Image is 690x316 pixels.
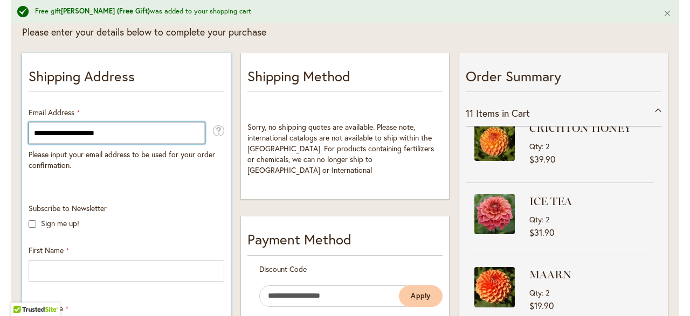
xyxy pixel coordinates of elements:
[22,25,481,39] div: Please enter your details below to complete your purchase
[247,229,443,255] div: Payment Method
[529,214,542,224] span: Qty
[529,194,651,209] strong: ICE TEA
[8,278,38,308] iframe: Launch Accessibility Center
[546,287,549,298] span: 2
[529,153,555,165] span: $39.90
[466,66,661,92] p: Order Summary
[41,218,79,228] label: Sign me up!
[466,107,473,120] span: 11
[529,141,542,151] span: Qty
[529,267,651,282] strong: MAARN
[529,300,554,311] span: $19.90
[399,285,443,307] button: Apply
[546,214,549,224] span: 2
[35,6,647,17] div: Free gift was added to your shopping cart
[529,287,542,298] span: Qty
[411,291,431,300] span: Apply
[29,245,64,255] span: First Name
[29,149,215,170] span: Please input your email address to be used for your order confirmation.
[474,267,515,307] img: MAARN
[546,141,549,151] span: 2
[476,107,530,120] span: Items in Cart
[247,122,434,175] span: Sorry, no shipping quotes are available. Please note, international catalogs are not available to...
[529,227,554,238] span: $31.90
[474,121,515,161] img: CRICHTON HONEY
[247,66,443,92] p: Shipping Method
[29,66,224,92] p: Shipping Address
[474,194,515,234] img: ICE TEA
[29,107,74,117] span: Email Address
[529,121,651,136] strong: CRICHTON HONEY
[61,6,150,16] strong: [PERSON_NAME] (Free Gift)
[29,203,107,213] span: Subscribe to Newsletter
[259,264,307,274] span: Discount Code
